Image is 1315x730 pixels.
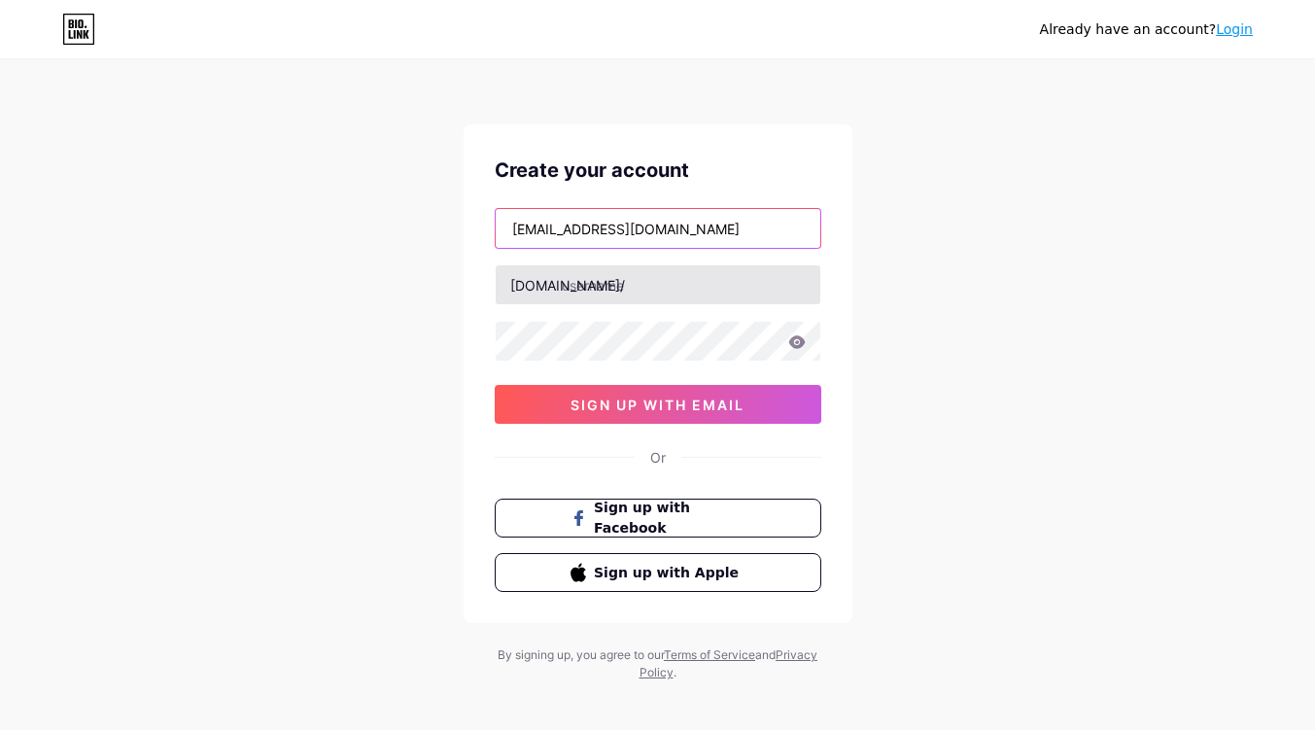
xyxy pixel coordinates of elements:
[495,156,821,185] div: Create your account
[650,447,666,468] div: Or
[493,646,823,681] div: By signing up, you agree to our and .
[495,499,821,538] button: Sign up with Facebook
[571,397,744,413] span: sign up with email
[594,563,744,583] span: Sign up with Apple
[495,553,821,592] button: Sign up with Apple
[496,265,820,304] input: username
[1216,21,1253,37] a: Login
[594,498,744,539] span: Sign up with Facebook
[1040,19,1253,40] div: Already have an account?
[495,385,821,424] button: sign up with email
[510,275,625,295] div: [DOMAIN_NAME]/
[664,647,755,662] a: Terms of Service
[496,209,820,248] input: Email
